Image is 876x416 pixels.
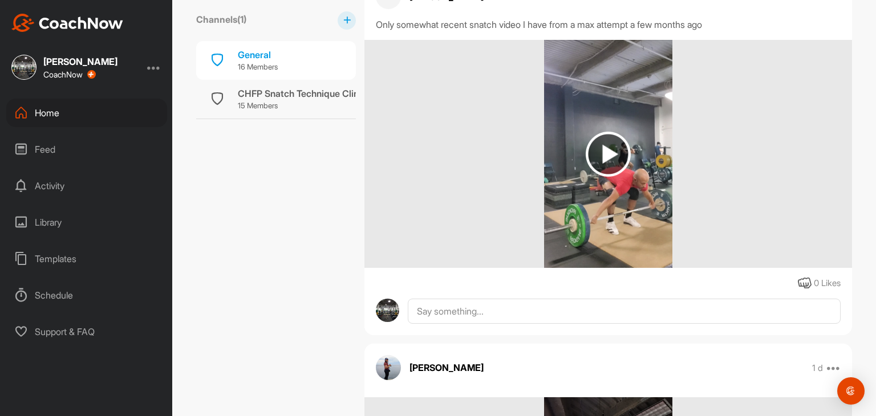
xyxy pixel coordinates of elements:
div: Templates [6,244,167,273]
label: Channels ( 1 ) [196,13,246,26]
img: play [586,132,631,177]
div: Support & FAQ [6,317,167,346]
p: [PERSON_NAME] [409,361,484,374]
img: media [544,40,672,268]
img: avatar [376,355,401,380]
div: Only somewhat recent snatch video I have from a max attempt a few months ago [376,18,841,31]
div: Open Intercom Messenger [837,377,865,405]
div: CHFP Snatch Technique Clinic 8/24 [238,87,389,100]
div: Home [6,99,167,127]
img: CoachNow [11,14,123,32]
p: 15 Members [238,100,389,112]
p: 1 d [812,362,823,374]
p: 16 Members [238,62,278,73]
div: Schedule [6,281,167,309]
div: Feed [6,135,167,164]
div: Activity [6,172,167,200]
img: avatar [376,299,399,322]
div: 0 Likes [814,277,841,290]
div: Library [6,208,167,236]
div: CoachNow [43,70,96,79]
div: [PERSON_NAME] [43,57,117,66]
div: General [238,48,278,62]
img: square_bd6534f5df6e2ab6ab18f7181b2ad081.jpg [11,55,36,80]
